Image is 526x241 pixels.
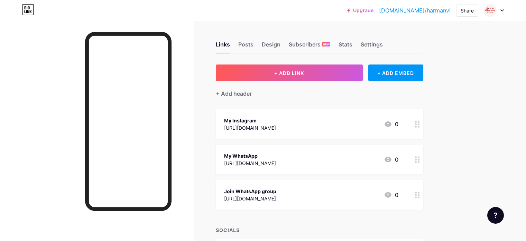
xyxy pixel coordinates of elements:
[216,89,252,98] div: + Add header
[238,40,253,53] div: Posts
[216,64,363,81] button: + ADD LINK
[384,155,398,164] div: 0
[339,40,352,53] div: Stats
[216,40,230,53] div: Links
[224,124,276,131] div: [URL][DOMAIN_NAME]
[289,40,330,53] div: Subscribers
[361,40,383,53] div: Settings
[323,42,330,46] span: NEW
[224,152,276,160] div: My WhatsApp
[216,226,423,234] div: SOCIALS
[379,6,451,15] a: [DOMAIN_NAME]/harmanvi
[224,160,276,167] div: [URL][DOMAIN_NAME]
[262,40,280,53] div: Design
[347,8,373,13] a: Upgrade
[224,188,276,195] div: Join WhatsApp group
[384,191,398,199] div: 0
[224,195,276,202] div: [URL][DOMAIN_NAME]
[461,7,474,14] div: Share
[483,4,497,17] img: Harman vir
[384,120,398,128] div: 0
[368,64,423,81] div: + ADD EMBED
[274,70,304,76] span: + ADD LINK
[224,117,276,124] div: My Instagram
